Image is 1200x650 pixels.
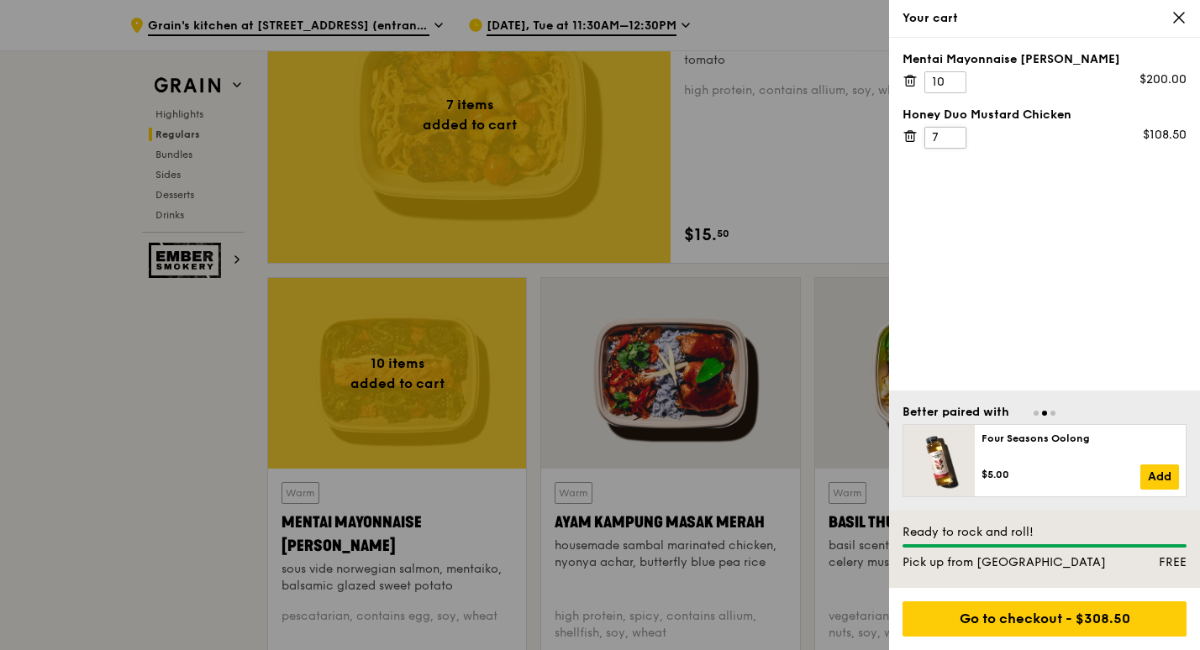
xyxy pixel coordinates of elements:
[982,468,1140,481] div: $5.00
[1121,554,1197,571] div: FREE
[982,432,1179,445] div: Four Seasons Oolong
[1139,71,1187,88] div: $200.00
[903,601,1187,637] div: Go to checkout - $308.50
[1143,127,1187,144] div: $108.50
[903,107,1187,123] div: Honey Duo Mustard Chicken
[903,10,1187,27] div: Your cart
[1042,411,1047,416] span: Go to slide 2
[903,404,1009,421] div: Better paired with
[1034,411,1039,416] span: Go to slide 1
[903,51,1187,68] div: Mentai Mayonnaise [PERSON_NAME]
[1140,464,1179,490] a: Add
[892,554,1121,571] div: Pick up from [GEOGRAPHIC_DATA]
[1050,411,1055,416] span: Go to slide 3
[903,524,1187,541] div: Ready to rock and roll!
